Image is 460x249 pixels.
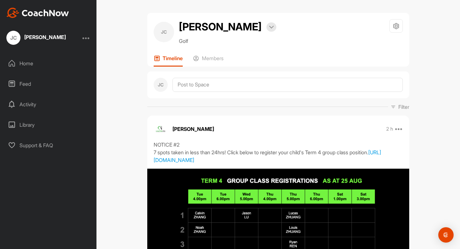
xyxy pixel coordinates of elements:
[154,149,381,163] a: [URL][DOMAIN_NAME]
[4,96,94,112] div: Activity
[438,227,454,243] div: Open Intercom Messenger
[4,76,94,92] div: Feed
[179,37,276,45] p: Golf
[154,122,168,136] img: avatar
[4,117,94,133] div: Library
[6,31,20,45] div: JC
[154,141,403,164] div: NOTICE #2 7 spots taken in less than 24hrs! Click below to register your child's Term 4 group cla...
[179,19,262,35] h2: [PERSON_NAME]
[4,137,94,153] div: Support & FAQ
[24,35,66,40] div: [PERSON_NAME]
[172,125,214,133] p: [PERSON_NAME]
[398,103,409,111] p: Filter
[154,78,168,92] div: JC
[163,55,183,61] p: Timeline
[4,55,94,71] div: Home
[202,55,224,61] p: Members
[154,22,174,42] div: JC
[386,126,393,132] p: 2 h
[6,8,69,18] img: CoachNow
[269,26,274,29] img: arrow-down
